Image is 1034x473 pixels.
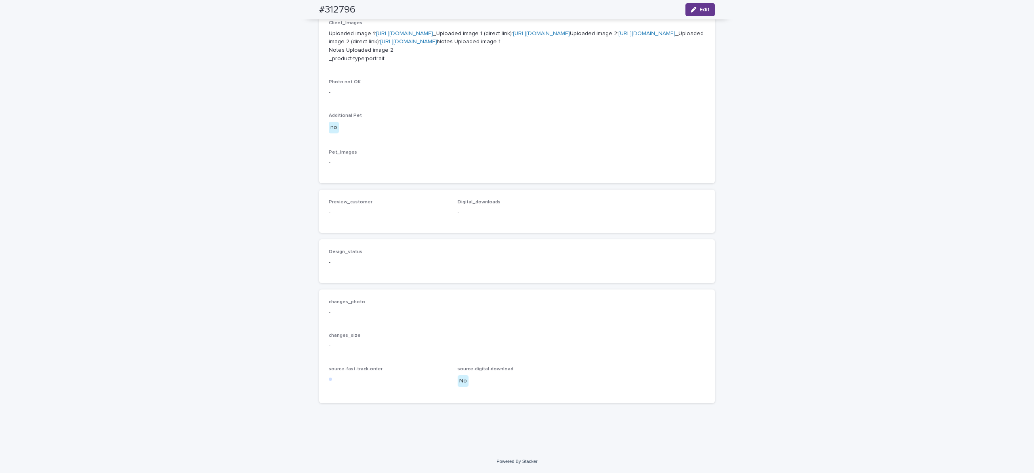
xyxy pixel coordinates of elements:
p: - [329,158,705,167]
p: - [329,342,705,350]
a: Powered By Stacker [496,459,537,464]
button: Edit [685,3,715,16]
p: - [329,308,705,317]
p: Uploaded image 1: _Uploaded image 1 (direct link): Uploaded image 2: _Uploaded image 2 (direct li... [329,30,705,63]
h2: #312796 [319,4,355,16]
p: - [329,258,448,267]
span: Design_status [329,249,362,254]
span: source-digital-download [458,367,513,372]
span: Edit [700,7,710,13]
a: [URL][DOMAIN_NAME] [380,39,437,44]
span: Preview_customer [329,200,372,205]
a: [URL][DOMAIN_NAME] [376,31,433,36]
p: - [329,209,448,217]
p: - [329,88,705,97]
span: Photo not OK [329,80,361,84]
span: source-fast-track-order [329,367,382,372]
p: - [458,209,577,217]
div: no [329,122,339,133]
span: Pet_Images [329,150,357,155]
a: [URL][DOMAIN_NAME] [513,31,570,36]
a: [URL][DOMAIN_NAME] [618,31,675,36]
span: changes_size [329,333,361,338]
span: changes_photo [329,300,365,304]
span: Client_Images [329,21,362,25]
div: No [458,375,469,387]
span: Digital_downloads [458,200,500,205]
span: Additional Pet [329,113,362,118]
